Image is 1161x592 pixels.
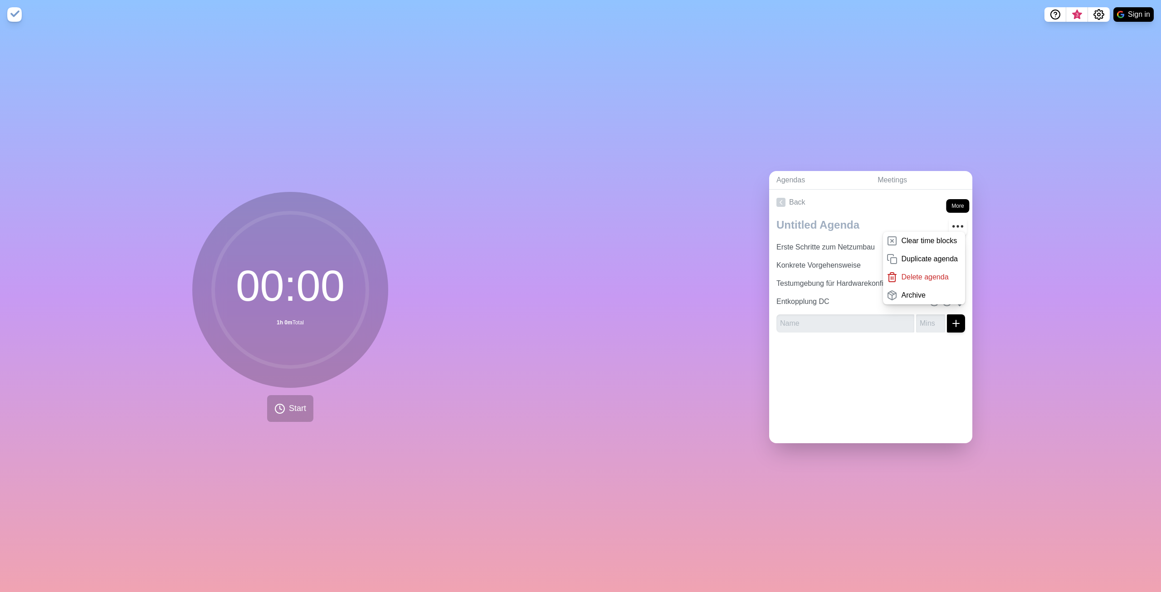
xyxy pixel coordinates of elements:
[901,272,948,283] p: Delete agenda
[267,395,313,422] button: Start
[916,314,945,333] input: Mins
[773,256,902,274] input: Name
[289,402,306,415] span: Start
[773,274,902,293] input: Name
[1113,7,1154,22] button: Sign in
[901,290,925,301] p: Archive
[901,235,957,246] p: Clear time blocks
[769,190,972,215] a: Back
[901,254,958,264] p: Duplicate agenda
[769,171,870,190] a: Agendas
[1066,7,1088,22] button: What’s new
[1044,7,1066,22] button: Help
[1088,7,1110,22] button: Settings
[773,293,902,311] input: Name
[870,171,972,190] a: Meetings
[773,238,902,256] input: Name
[1117,11,1124,18] img: google logo
[776,314,914,333] input: Name
[1073,11,1081,19] span: 3
[949,217,967,235] button: More
[7,7,22,22] img: timeblocks logo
